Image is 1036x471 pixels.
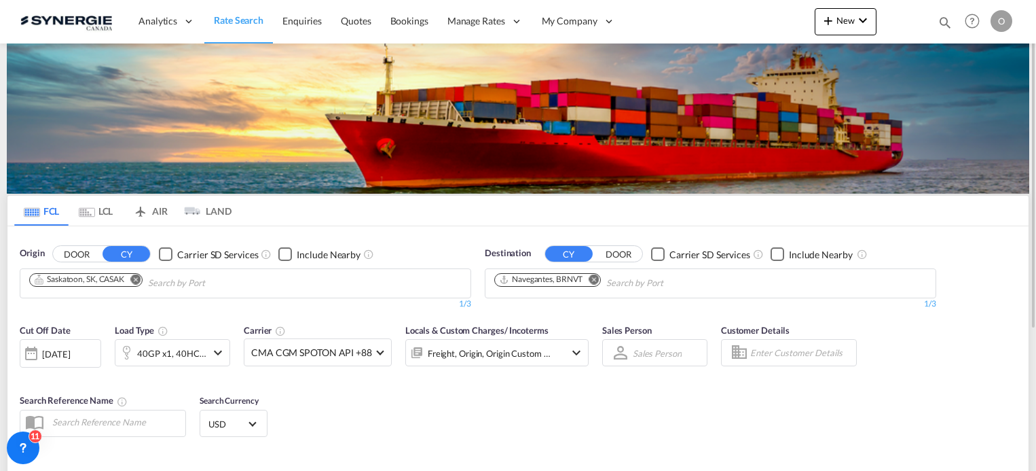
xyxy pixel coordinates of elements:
[20,298,471,310] div: 1/3
[938,15,952,35] div: icon-magnify
[132,203,149,213] md-icon: icon-airplane
[7,43,1029,194] img: LCL+%26+FCL+BACKGROUND.png
[20,325,71,336] span: Cut Off Date
[428,344,551,363] div: Freight Origin Origin Custom Destination Destination Custom Factory Stuffing
[447,14,505,28] span: Manage Rates
[651,247,750,261] md-checkbox: Checkbox No Ink
[200,396,259,406] span: Search Currency
[991,10,1012,32] div: O
[138,14,177,28] span: Analytics
[405,325,549,336] span: Locals & Custom Charges
[103,246,150,262] button: CY
[855,12,871,29] md-icon: icon-chevron-down
[159,247,258,261] md-checkbox: Checkbox No Ink
[117,396,128,407] md-icon: Your search will be saved by the below given name
[45,412,185,432] input: Search Reference Name
[961,10,991,34] div: Help
[20,6,112,37] img: 1f56c880d42311ef80fc7dca854c8e59.png
[938,15,952,30] md-icon: icon-magnify
[177,248,258,262] div: Carrier SD Services
[20,339,101,368] div: [DATE]
[14,196,69,226] md-tab-item: FCL
[595,246,642,262] button: DOOR
[753,249,764,260] md-icon: Unchecked: Search for CY (Container Yard) services for all selected carriers.Checked : Search for...
[244,325,286,336] span: Carrier
[69,196,123,226] md-tab-item: LCL
[721,325,790,336] span: Customer Details
[214,14,263,26] span: Rate Search
[789,248,853,262] div: Include Nearby
[210,345,226,361] md-icon: icon-chevron-down
[485,247,531,260] span: Destination
[158,326,168,336] md-icon: icon-information-outline
[20,366,30,385] md-datepicker: Select
[820,12,836,29] md-icon: icon-plus 400-fg
[341,15,371,27] span: Quotes
[857,249,868,260] md-icon: Unchecked: Ignores neighbouring ports when fetching rates.Checked : Includes neighbouring ports w...
[115,339,230,366] div: 40GP x1 40HC x1icon-chevron-down
[137,344,206,363] div: 40GP x1 40HC x1
[53,246,100,262] button: DOOR
[282,15,322,27] span: Enquiries
[815,8,876,35] button: icon-plus 400-fgNewicon-chevron-down
[207,414,260,434] md-select: Select Currency: $ USDUnited States Dollar
[602,325,652,336] span: Sales Person
[34,274,124,285] div: Saskatoon, SK, CASAK
[251,346,372,360] span: CMA CGM SPOTON API +88
[20,247,44,260] span: Origin
[148,273,277,294] input: Chips input.
[499,274,585,285] div: Press delete to remove this chip.
[631,343,683,363] md-select: Sales Person
[492,269,741,294] md-chips-wrap: Chips container. Use arrow keys to select chips.
[405,339,589,366] div: Freight Origin Origin Custom Destination Destination Custom Factory Stuffingicon-chevron-down
[123,196,177,226] md-tab-item: AIR
[504,325,549,336] span: / Incoterms
[14,196,232,226] md-pagination-wrapper: Use the left and right arrow keys to navigate between tabs
[820,15,871,26] span: New
[580,274,600,287] button: Remove
[390,15,428,27] span: Bookings
[771,247,853,261] md-checkbox: Checkbox No Ink
[122,274,142,287] button: Remove
[568,345,585,361] md-icon: icon-chevron-down
[750,343,852,363] input: Enter Customer Details
[34,274,127,285] div: Press delete to remove this chip.
[961,10,984,33] span: Help
[499,274,582,285] div: Navegantes, BRNVT
[485,298,936,310] div: 1/3
[208,418,246,430] span: USD
[297,248,360,262] div: Include Nearby
[275,326,286,336] md-icon: The selected Trucker/Carrierwill be displayed in the rate results If the rates are from another f...
[115,325,168,336] span: Load Type
[669,248,750,262] div: Carrier SD Services
[363,249,374,260] md-icon: Unchecked: Ignores neighbouring ports when fetching rates.Checked : Includes neighbouring ports w...
[20,395,128,406] span: Search Reference Name
[278,247,360,261] md-checkbox: Checkbox No Ink
[42,348,70,360] div: [DATE]
[261,249,272,260] md-icon: Unchecked: Search for CY (Container Yard) services for all selected carriers.Checked : Search for...
[542,14,597,28] span: My Company
[27,269,282,294] md-chips-wrap: Chips container. Use arrow keys to select chips.
[177,196,232,226] md-tab-item: LAND
[606,273,735,294] input: Chips input.
[545,246,593,262] button: CY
